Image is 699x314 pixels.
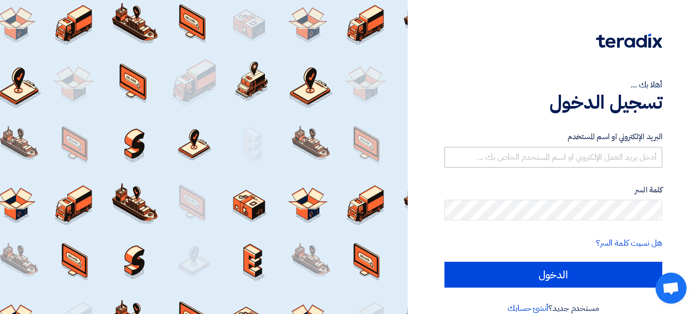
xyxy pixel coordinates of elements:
a: هل نسيت كلمة السر؟ [596,237,662,249]
h1: تسجيل الدخول [444,91,662,114]
input: أدخل بريد العمل الإلكتروني او اسم المستخدم الخاص بك ... [444,147,662,168]
label: كلمة السر [444,184,662,196]
a: Open chat [656,273,687,304]
input: الدخول [444,262,662,288]
div: أهلا بك ... [444,79,662,91]
img: Teradix logo [596,34,662,48]
label: البريد الإلكتروني او اسم المستخدم [444,131,662,143]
